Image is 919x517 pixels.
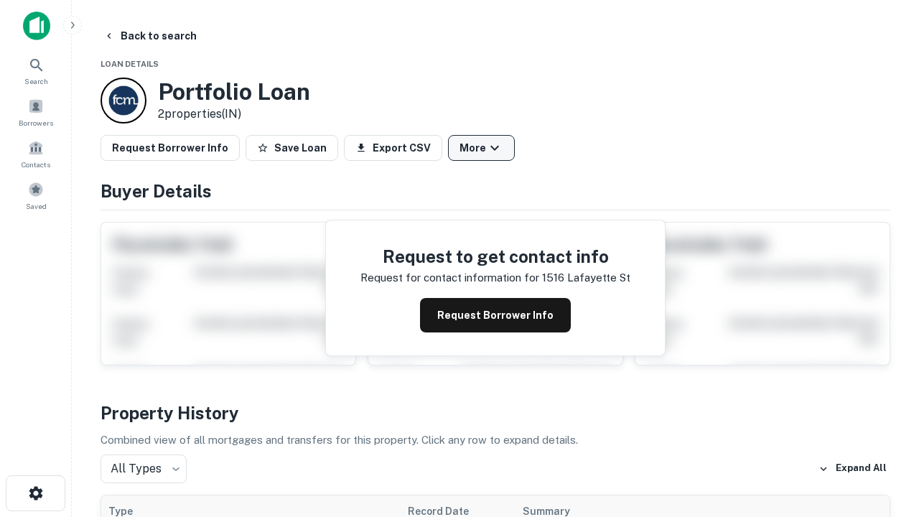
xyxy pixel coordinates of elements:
button: Export CSV [344,135,442,161]
button: Request Borrower Info [101,135,240,161]
h4: Request to get contact info [360,243,630,269]
p: 1516 lafayette st [542,269,630,287]
div: All Types [101,455,187,483]
p: Combined view of all mortgages and transfers for this property. Click any row to expand details. [101,432,890,449]
a: Borrowers [4,93,67,131]
p: 2 properties (IN) [158,106,310,123]
h4: Buyer Details [101,178,890,204]
a: Contacts [4,134,67,173]
button: Back to search [98,23,202,49]
span: Loan Details [101,60,159,68]
button: More [448,135,515,161]
a: Saved [4,176,67,215]
img: capitalize-icon.png [23,11,50,40]
span: Saved [26,200,47,212]
span: Borrowers [19,117,53,129]
button: Save Loan [246,135,338,161]
p: Request for contact information for [360,269,539,287]
iframe: Chat Widget [847,356,919,425]
button: Expand All [815,458,890,480]
span: Contacts [22,159,50,170]
button: Request Borrower Info [420,298,571,332]
span: Search [24,75,48,87]
a: Search [4,51,67,90]
h3: Portfolio Loan [158,78,310,106]
h4: Property History [101,400,890,426]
